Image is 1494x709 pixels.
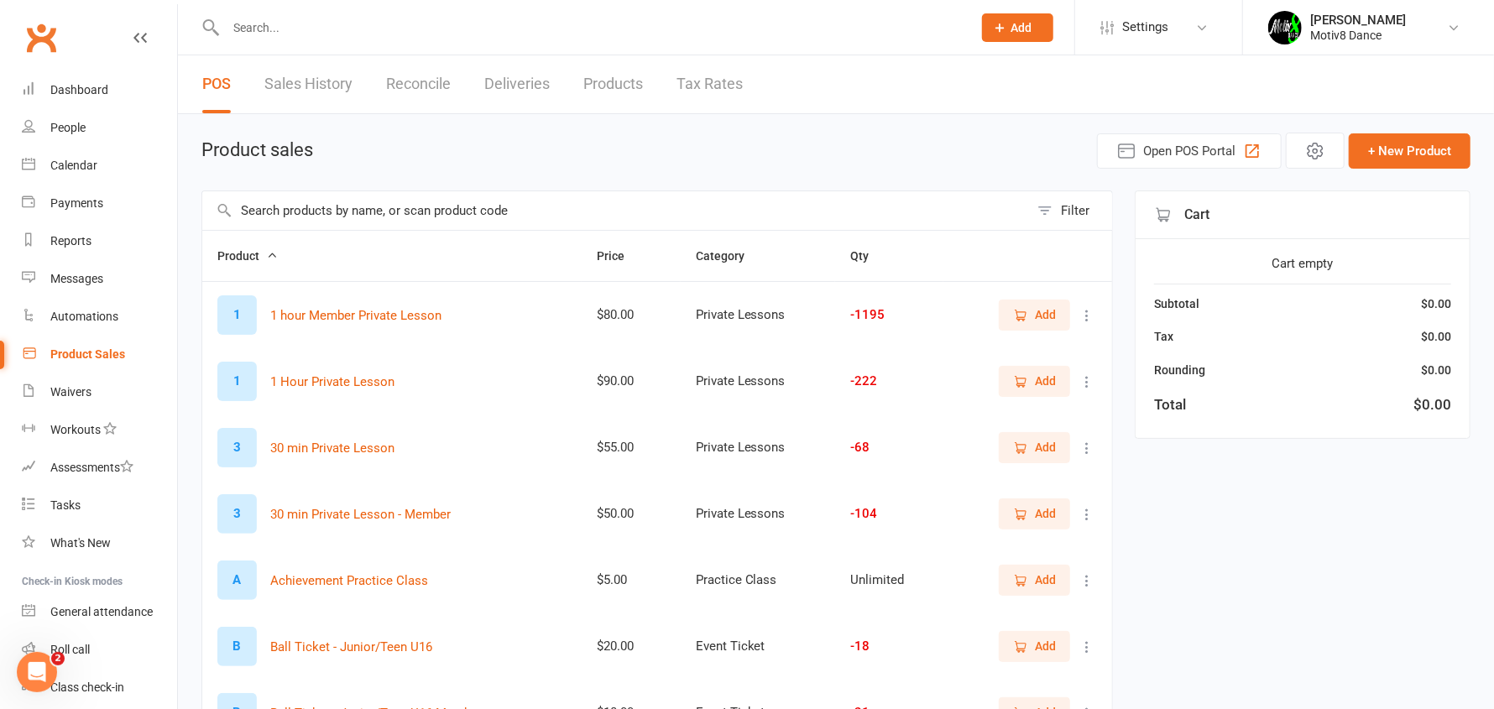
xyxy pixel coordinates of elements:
[50,423,101,436] div: Workouts
[50,643,90,656] div: Roll call
[1029,191,1112,230] button: Filter
[850,246,887,266] button: Qty
[696,249,763,263] span: Category
[270,438,394,458] button: 30 min Private Lesson
[1035,305,1056,324] span: Add
[696,308,820,322] div: Private Lessons
[50,536,111,550] div: What's New
[676,55,743,113] a: Tax Rates
[50,121,86,134] div: People
[1413,394,1451,416] div: $0.00
[50,272,103,285] div: Messages
[982,13,1053,42] button: Add
[1310,28,1406,43] div: Motiv8 Dance
[217,627,257,666] div: B
[850,374,928,388] div: -222
[999,300,1070,330] button: Add
[1349,133,1470,169] button: + New Product
[850,507,928,521] div: -104
[50,234,91,248] div: Reports
[1154,253,1451,274] div: Cart empty
[22,631,177,669] a: Roll call
[202,191,1029,230] input: Search products by name, or scan product code
[696,573,820,587] div: Practice Class
[50,310,118,323] div: Automations
[264,55,353,113] a: Sales History
[201,140,313,160] h1: Product sales
[50,83,108,96] div: Dashboard
[270,504,451,524] button: 30 min Private Lesson - Member
[597,507,665,521] div: $50.00
[22,487,177,524] a: Tasks
[999,565,1070,595] button: Add
[1035,571,1056,589] span: Add
[1154,295,1199,313] div: Subtotal
[202,55,231,113] a: POS
[221,16,960,39] input: Search...
[22,298,177,336] a: Automations
[999,366,1070,396] button: Add
[50,196,103,210] div: Payments
[270,571,428,591] button: Achievement Practice Class
[22,109,177,147] a: People
[696,639,820,654] div: Event Ticket
[22,222,177,260] a: Reports
[217,494,257,534] div: 3
[696,507,820,521] div: Private Lessons
[22,593,177,631] a: General attendance kiosk mode
[22,185,177,222] a: Payments
[50,385,91,399] div: Waivers
[217,362,257,401] div: 1
[217,295,257,335] div: 1
[1035,637,1056,655] span: Add
[1035,438,1056,456] span: Add
[597,249,643,263] span: Price
[22,524,177,562] a: What's New
[50,498,81,512] div: Tasks
[583,55,643,113] a: Products
[270,637,432,657] button: Ball Ticket - Junior/Teen U16
[597,573,665,587] div: $5.00
[696,441,820,455] div: Private Lessons
[51,652,65,665] span: 2
[22,336,177,373] a: Product Sales
[1310,13,1406,28] div: [PERSON_NAME]
[22,147,177,185] a: Calendar
[484,55,550,113] a: Deliveries
[1035,372,1056,390] span: Add
[1035,504,1056,523] span: Add
[270,372,394,392] button: 1 Hour Private Lesson
[850,573,928,587] div: Unlimited
[597,308,665,322] div: $80.00
[217,428,257,467] div: 3
[597,639,665,654] div: $20.00
[22,411,177,449] a: Workouts
[999,498,1070,529] button: Add
[270,305,441,326] button: 1 hour Member Private Lesson
[850,639,928,654] div: -18
[850,249,887,263] span: Qty
[17,652,57,692] iframe: Intercom live chat
[50,347,125,361] div: Product Sales
[850,441,928,455] div: -68
[20,17,62,59] a: Clubworx
[1154,361,1205,379] div: Rounding
[1097,133,1282,169] button: Open POS Portal
[1268,11,1302,44] img: thumb_image1679272194.png
[1061,201,1089,221] div: Filter
[1421,361,1451,379] div: $0.00
[1154,327,1173,346] div: Tax
[217,246,278,266] button: Product
[50,461,133,474] div: Assessments
[217,249,278,263] span: Product
[696,246,763,266] button: Category
[1143,141,1235,161] span: Open POS Portal
[999,631,1070,661] button: Add
[22,373,177,411] a: Waivers
[597,441,665,455] div: $55.00
[22,260,177,298] a: Messages
[50,159,97,172] div: Calendar
[597,246,643,266] button: Price
[1011,21,1032,34] span: Add
[50,680,124,694] div: Class check-in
